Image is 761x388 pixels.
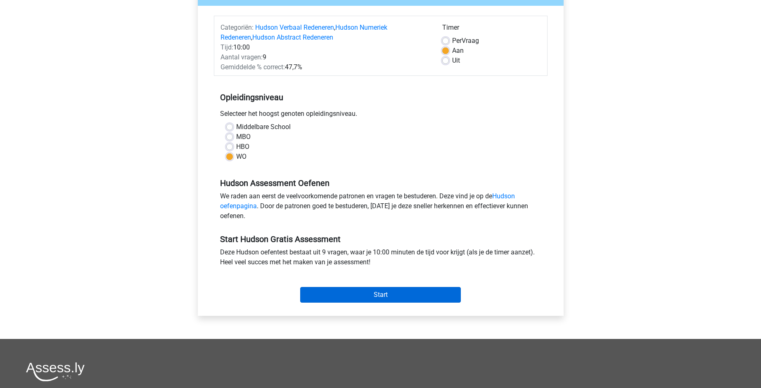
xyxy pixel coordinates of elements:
[220,234,541,244] h5: Start Hudson Gratis Assessment
[452,56,460,66] label: Uit
[236,152,247,162] label: WO
[452,37,462,45] span: Per
[214,23,436,42] div: , ,
[300,287,461,303] input: Start
[220,24,387,41] a: Hudson Numeriek Redeneren
[255,24,334,31] a: Hudson Verbaal Redeneren
[452,36,479,46] label: Vraag
[26,362,85,381] img: Assessly logo
[220,178,541,188] h5: Hudson Assessment Oefenen
[452,46,464,56] label: Aan
[214,52,436,62] div: 9
[220,63,285,71] span: Gemiddelde % correct:
[252,33,333,41] a: Hudson Abstract Redeneren
[220,43,233,51] span: Tijd:
[236,122,291,132] label: Middelbare School
[214,191,548,224] div: We raden aan eerst de veelvoorkomende patronen en vragen te bestuderen. Deze vind je op de . Door...
[214,247,548,270] div: Deze Hudson oefentest bestaat uit 9 vragen, waar je 10:00 minuten de tijd voor krijgt (als je de ...
[236,142,249,152] label: HBO
[214,42,436,52] div: 10:00
[442,23,541,36] div: Timer
[220,89,541,106] h5: Opleidingsniveau
[214,62,436,72] div: 47,7%
[220,24,254,31] span: Categoriën:
[236,132,251,142] label: MBO
[220,53,263,61] span: Aantal vragen:
[214,109,548,122] div: Selecteer het hoogst genoten opleidingsniveau.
